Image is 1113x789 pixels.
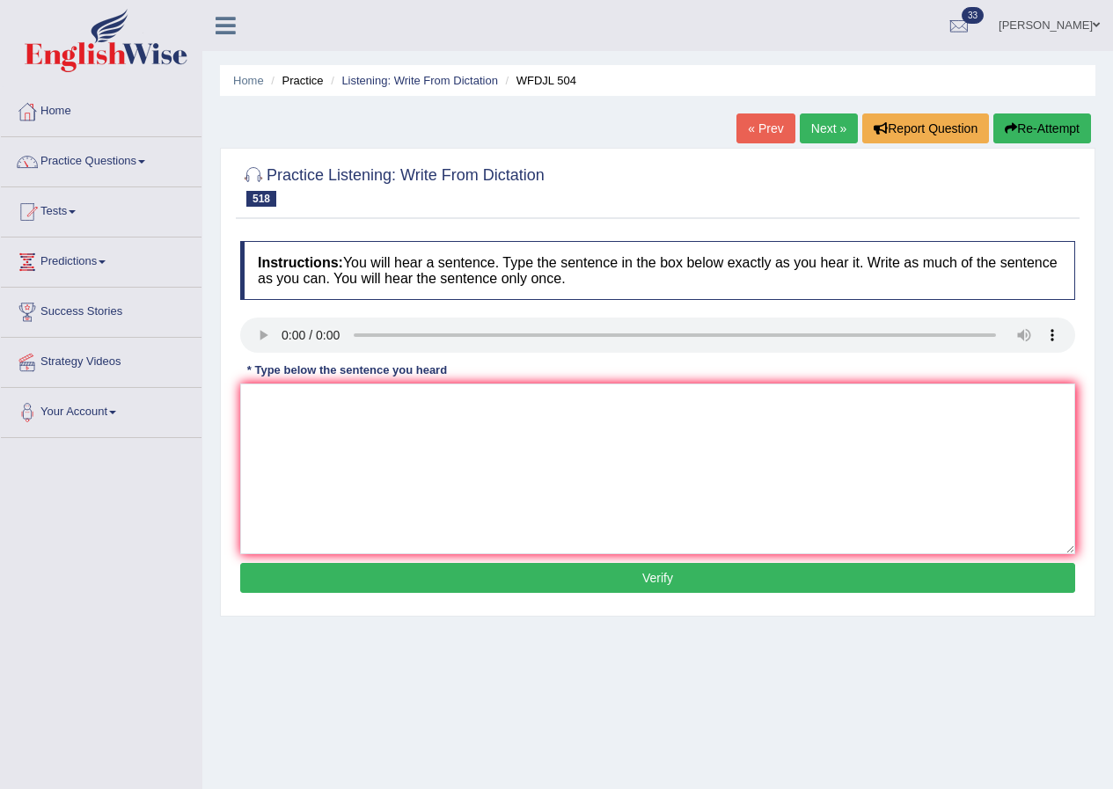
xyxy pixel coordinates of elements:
h2: Practice Listening: Write From Dictation [240,163,545,207]
li: WFDJL 504 [502,72,576,89]
button: Verify [240,563,1075,593]
a: Your Account [1,388,201,432]
a: Home [233,74,264,87]
b: Instructions: [258,255,343,270]
a: Success Stories [1,288,201,332]
a: Next » [800,113,858,143]
a: Practice Questions [1,137,201,181]
button: Re-Attempt [993,113,1091,143]
span: 33 [962,7,984,24]
li: Practice [267,72,323,89]
a: Strategy Videos [1,338,201,382]
div: * Type below the sentence you heard [240,362,454,378]
a: « Prev [736,113,794,143]
h4: You will hear a sentence. Type the sentence in the box below exactly as you hear it. Write as muc... [240,241,1075,300]
a: Listening: Write From Dictation [341,74,498,87]
a: Home [1,87,201,131]
button: Report Question [862,113,989,143]
span: 518 [246,191,276,207]
a: Predictions [1,237,201,281]
a: Tests [1,187,201,231]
